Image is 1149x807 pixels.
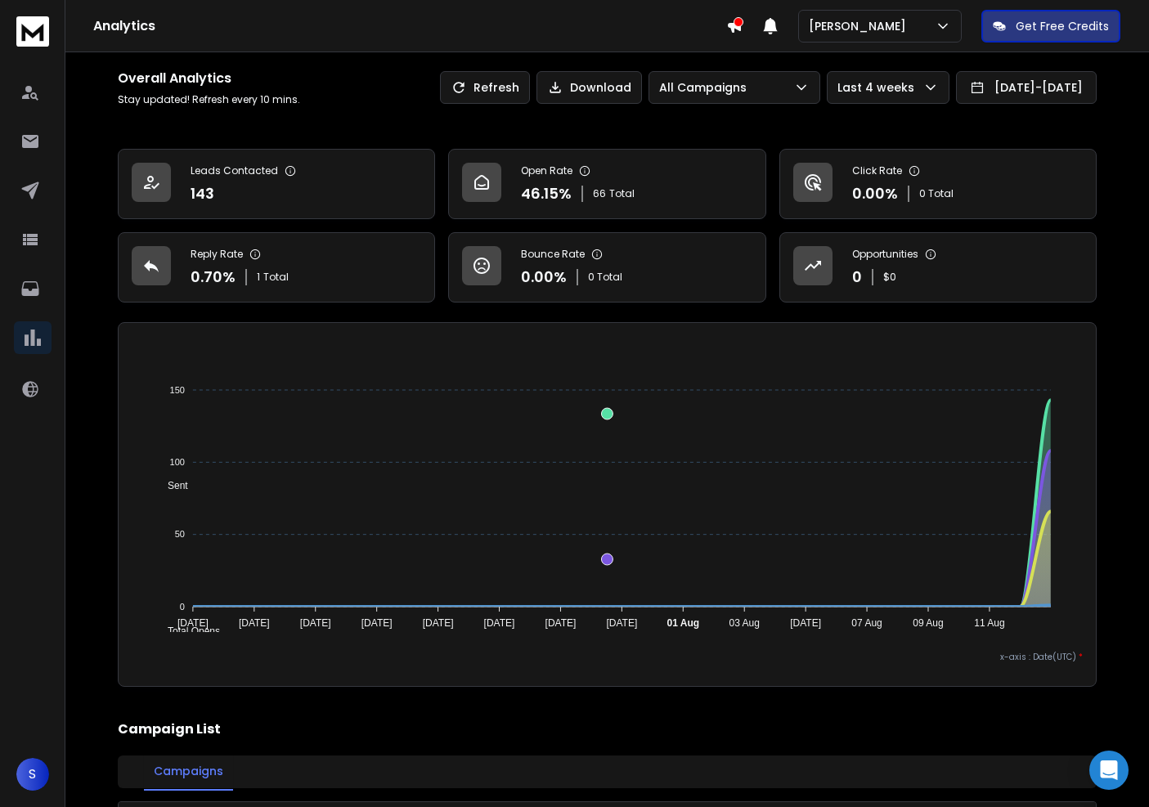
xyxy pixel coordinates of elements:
tspan: [DATE] [484,617,515,629]
a: Leads Contacted143 [118,149,435,219]
p: Stay updated! Refresh every 10 mins. [118,93,300,106]
button: [DATE]-[DATE] [956,71,1097,104]
tspan: [DATE] [607,617,638,629]
button: Get Free Credits [981,10,1120,43]
tspan: [DATE] [177,617,209,629]
p: 0 [852,266,862,289]
tspan: [DATE] [790,617,821,629]
tspan: 03 Aug [729,617,760,629]
tspan: 50 [175,529,185,539]
h1: Overall Analytics [118,69,300,88]
a: Bounce Rate0.00%0 Total [448,232,765,303]
span: Total [609,187,635,200]
button: S [16,758,49,791]
p: 0.00 % [521,266,567,289]
p: Refresh [474,79,519,96]
p: Leads Contacted [191,164,278,177]
p: 0 Total [919,187,954,200]
p: All Campaigns [659,79,753,96]
a: Open Rate46.15%66Total [448,149,765,219]
span: Sent [155,480,188,491]
p: Open Rate [521,164,572,177]
p: [PERSON_NAME] [809,18,913,34]
p: Bounce Rate [521,248,585,261]
tspan: 150 [170,385,185,395]
button: Refresh [440,71,530,104]
p: 0 Total [588,271,622,284]
p: $ 0 [883,271,896,284]
p: Reply Rate [191,248,243,261]
tspan: 11 Aug [974,617,1004,629]
tspan: [DATE] [300,617,331,629]
tspan: [DATE] [423,617,454,629]
a: Opportunities0$0 [779,232,1097,303]
tspan: [DATE] [545,617,577,629]
tspan: 0 [180,602,185,612]
p: Download [570,79,631,96]
tspan: 07 Aug [851,617,882,629]
img: logo [16,16,49,47]
p: 46.15 % [521,182,572,205]
span: Total [263,271,289,284]
tspan: 100 [170,457,185,467]
p: x-axis : Date(UTC) [132,651,1083,663]
p: 143 [191,182,214,205]
span: Total Opens [155,625,220,637]
span: 66 [593,187,606,200]
p: Opportunities [852,248,918,261]
tspan: 09 Aug [913,617,943,629]
a: Click Rate0.00%0 Total [779,149,1097,219]
h2: Campaign List [118,720,1097,739]
tspan: 01 Aug [667,617,700,629]
p: Last 4 weeks [837,79,921,96]
h1: Analytics [93,16,726,36]
div: Open Intercom Messenger [1089,751,1129,790]
tspan: [DATE] [361,617,393,629]
tspan: [DATE] [239,617,270,629]
p: 0.00 % [852,182,898,205]
p: Get Free Credits [1016,18,1109,34]
button: Download [536,71,642,104]
span: 1 [257,271,260,284]
a: Reply Rate0.70%1Total [118,232,435,303]
p: Click Rate [852,164,902,177]
p: 0.70 % [191,266,236,289]
button: Campaigns [144,753,233,791]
